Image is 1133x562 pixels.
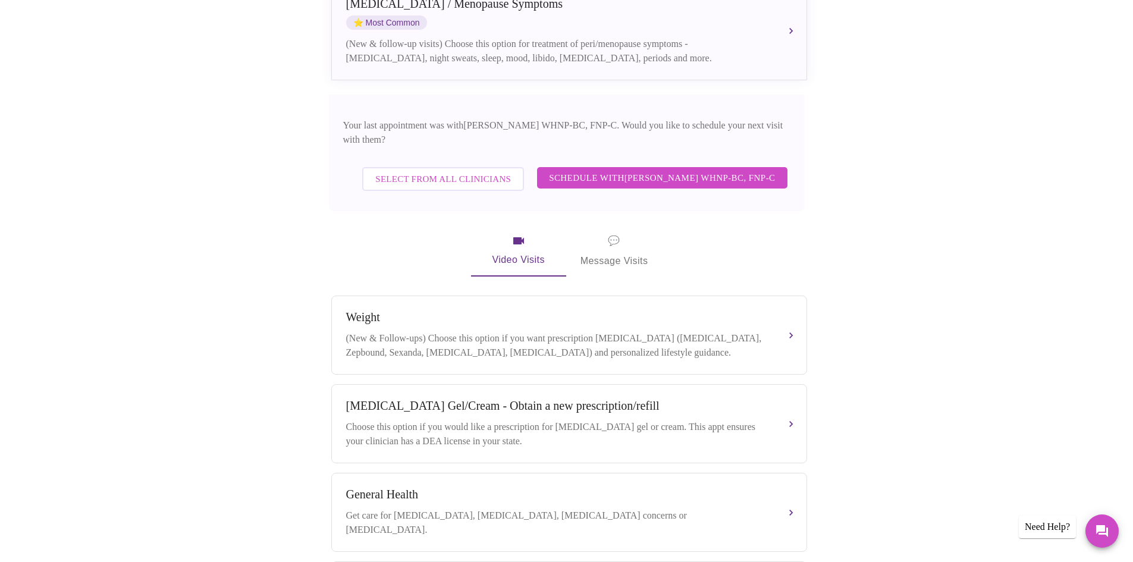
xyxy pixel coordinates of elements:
span: Video Visits [485,234,552,268]
span: message [608,233,620,249]
span: Message Visits [580,233,648,269]
span: Most Common [346,15,427,30]
span: star [353,18,363,27]
button: General HealthGet care for [MEDICAL_DATA], [MEDICAL_DATA], [MEDICAL_DATA] concerns or [MEDICAL_DA... [331,473,807,552]
div: (New & follow-up visits) Choose this option for treatment of peri/menopause symptoms - [MEDICAL_D... [346,37,768,65]
button: Weight(New & Follow-ups) Choose this option if you want prescription [MEDICAL_DATA] ([MEDICAL_DAT... [331,296,807,375]
button: Messages [1085,514,1119,548]
div: Choose this option if you would like a prescription for [MEDICAL_DATA] gel or cream. This appt en... [346,420,768,448]
div: Need Help? [1019,516,1076,538]
div: Get care for [MEDICAL_DATA], [MEDICAL_DATA], [MEDICAL_DATA] concerns or [MEDICAL_DATA]. [346,508,768,537]
div: [MEDICAL_DATA] Gel/Cream - Obtain a new prescription/refill [346,399,768,413]
div: Weight [346,310,768,324]
p: Your last appointment was with [PERSON_NAME] WHNP-BC, FNP-C . Would you like to schedule your nex... [343,118,790,147]
button: Schedule with[PERSON_NAME] WHNP-BC, FNP-C [537,167,787,189]
span: Select from All Clinicians [375,171,511,187]
div: (New & Follow-ups) Choose this option if you want prescription [MEDICAL_DATA] ([MEDICAL_DATA], Ze... [346,331,768,360]
span: Schedule with [PERSON_NAME] WHNP-BC, FNP-C [549,170,775,186]
div: General Health [346,488,768,501]
button: [MEDICAL_DATA] Gel/Cream - Obtain a new prescription/refillChoose this option if you would like a... [331,384,807,463]
button: Select from All Clinicians [362,167,524,191]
